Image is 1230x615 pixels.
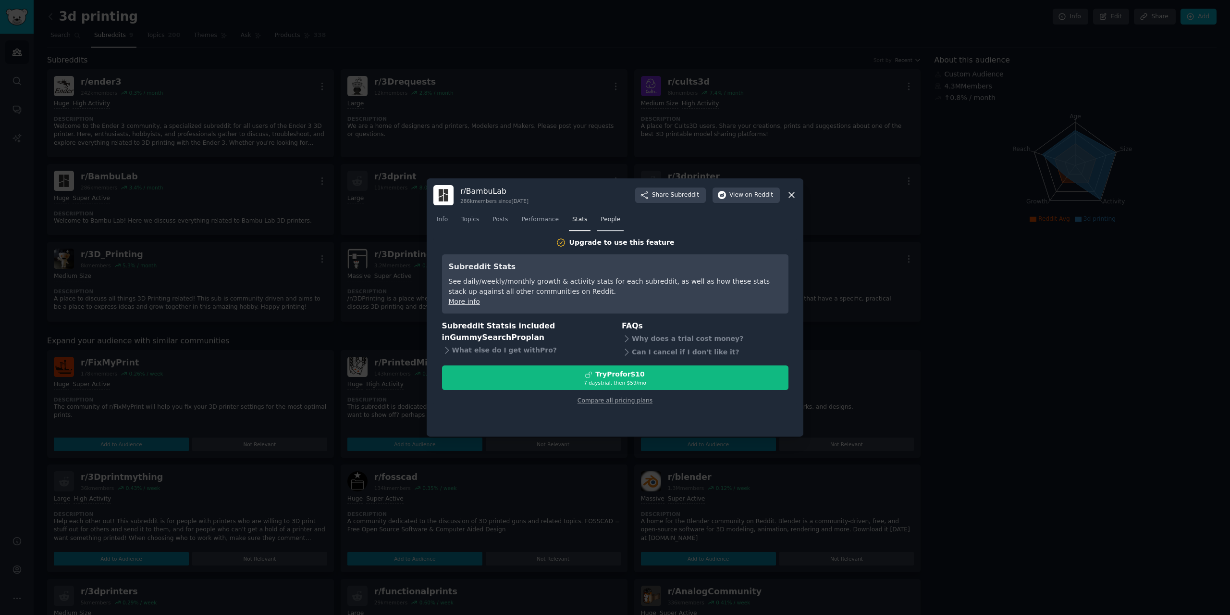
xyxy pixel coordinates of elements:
div: Why does a trial cost money? [622,332,788,345]
span: People [601,215,620,224]
a: Compare all pricing plans [578,397,652,404]
span: Posts [492,215,508,224]
span: Performance [521,215,559,224]
a: Info [433,212,451,232]
div: Upgrade to use this feature [569,238,675,248]
span: Share [652,191,699,200]
a: People [597,212,624,232]
h3: Subreddit Stats [449,261,782,273]
img: BambuLab [433,185,454,205]
span: on Reddit [745,191,773,200]
a: Stats [569,212,590,232]
span: Subreddit [671,191,699,200]
h3: Subreddit Stats is included in plan [442,320,609,344]
button: TryProfor$107 daystrial, then $59/mo [442,365,788,390]
h3: r/ BambuLab [460,186,529,196]
span: Stats [572,215,587,224]
div: Try Pro for $10 [595,369,645,379]
a: More info [449,298,480,305]
div: Can I cancel if I don't like it? [622,345,788,359]
span: View [729,191,773,200]
span: GummySearch Pro [450,333,526,342]
span: Info [437,215,448,224]
h3: FAQs [622,320,788,332]
button: Viewon Reddit [713,188,780,203]
div: What else do I get with Pro ? [442,344,609,357]
div: 286k members since [DATE] [460,198,529,204]
a: Performance [518,212,562,232]
span: Topics [461,215,479,224]
a: Posts [489,212,511,232]
div: See daily/weekly/monthly growth & activity stats for each subreddit, as well as how these stats s... [449,276,782,297]
div: 7 days trial, then $ 59 /mo [443,379,788,386]
a: Topics [458,212,482,232]
button: ShareSubreddit [635,188,706,203]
